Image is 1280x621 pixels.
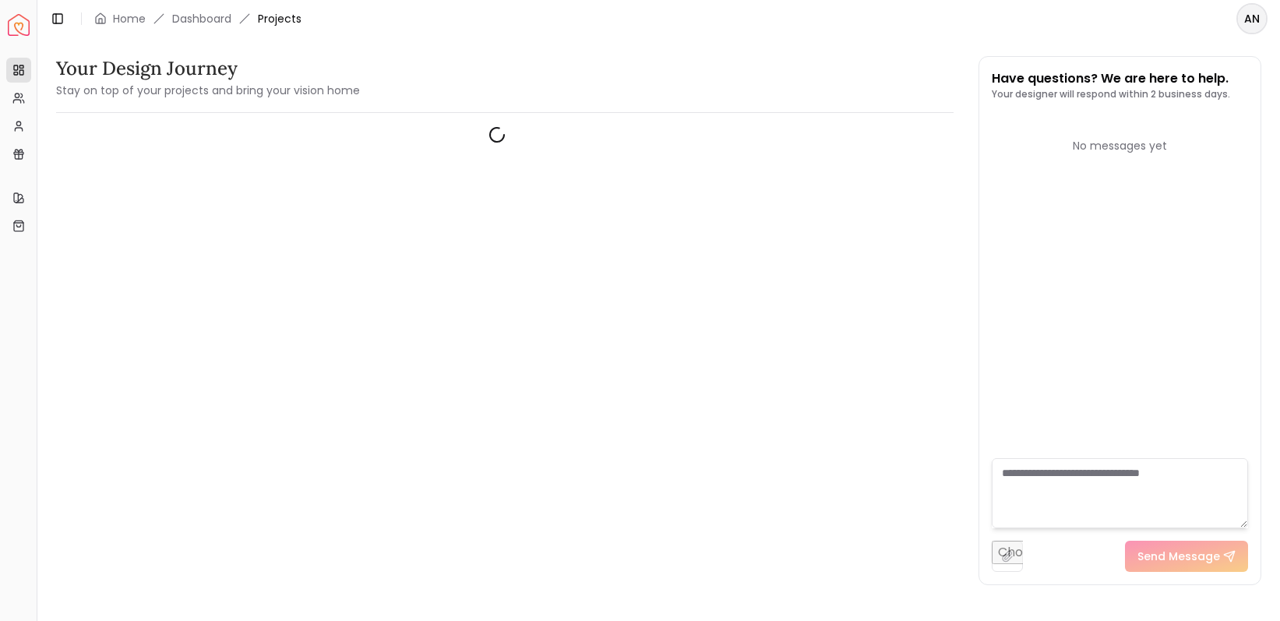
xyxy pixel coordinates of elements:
[1236,3,1268,34] button: AN
[172,11,231,26] a: Dashboard
[992,138,1248,153] div: No messages yet
[8,14,30,36] a: Spacejoy
[992,69,1230,88] p: Have questions? We are here to help.
[1238,5,1266,33] span: AN
[56,56,360,81] h3: Your Design Journey
[8,14,30,36] img: Spacejoy Logo
[113,11,146,26] a: Home
[992,88,1230,101] p: Your designer will respond within 2 business days.
[94,11,301,26] nav: breadcrumb
[258,11,301,26] span: Projects
[56,83,360,98] small: Stay on top of your projects and bring your vision home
